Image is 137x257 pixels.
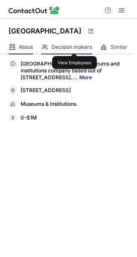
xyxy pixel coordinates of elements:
div: Museums & Institutions [21,101,128,108]
span: Decision makers [51,44,92,51]
span: Similar [110,44,128,51]
img: ContactOut v5.3.10 [9,5,60,15]
span: About [19,44,33,51]
div: [STREET_ADDRESS] [21,87,128,95]
div: 0-$1M [21,114,128,122]
a: More [79,74,92,81]
h1: [GEOGRAPHIC_DATA] [9,26,81,36]
p: [GEOGRAPHIC_DATA] is a museums and institutions company based out of [STREET_ADDRESS].... [21,60,128,81]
